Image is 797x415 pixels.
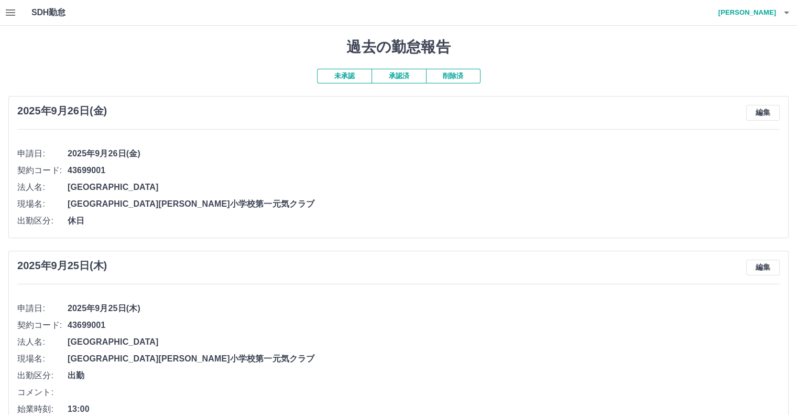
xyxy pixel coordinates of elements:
span: 休日 [68,215,780,227]
span: 申請日: [17,147,68,160]
span: 出勤区分: [17,369,68,382]
span: コメント: [17,386,68,399]
h3: 2025年9月25日(木) [17,260,107,272]
span: 法人名: [17,181,68,194]
button: 編集 [746,260,780,275]
button: 削除済 [426,69,481,83]
button: 承認済 [372,69,426,83]
span: 出勤 [68,369,780,382]
button: 編集 [746,105,780,121]
span: 2025年9月26日(金) [68,147,780,160]
span: 現場名: [17,353,68,365]
button: 未承認 [317,69,372,83]
span: [GEOGRAPHIC_DATA][PERSON_NAME]小学校第一元気クラブ [68,198,780,210]
span: [GEOGRAPHIC_DATA] [68,181,780,194]
span: [GEOGRAPHIC_DATA][PERSON_NAME]小学校第一元気クラブ [68,353,780,365]
h1: 過去の勤怠報告 [8,38,789,56]
span: 出勤区分: [17,215,68,227]
span: 契約コード: [17,319,68,332]
span: 申請日: [17,302,68,315]
span: 契約コード: [17,164,68,177]
span: 43699001 [68,164,780,177]
span: 現場名: [17,198,68,210]
span: 法人名: [17,336,68,348]
span: 43699001 [68,319,780,332]
span: 2025年9月25日(木) [68,302,780,315]
span: [GEOGRAPHIC_DATA] [68,336,780,348]
h3: 2025年9月26日(金) [17,105,107,117]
